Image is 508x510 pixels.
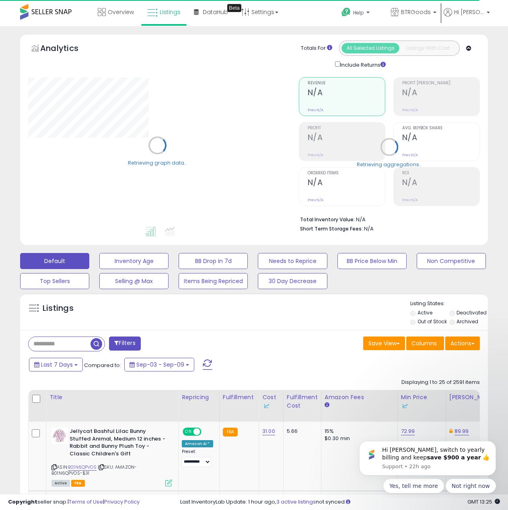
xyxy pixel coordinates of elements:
b: Jellycat Bashful Lilac Bunny Stuffed Animal, Medium 12 inches - Rabbit and Bunny Plush Toy - Clas... [70,428,167,459]
div: Fulfillment [223,393,255,402]
span: Sep-03 - Sep-09 [136,361,184,369]
span: Overview [108,8,134,16]
div: 15% [325,428,391,435]
a: 89.99 [455,427,469,435]
div: Retrieving graph data.. [128,159,187,166]
div: Totals For [301,45,332,52]
div: seller snap | | [8,498,140,506]
a: Terms of Use [69,498,103,506]
div: Fulfillment Cost [287,393,318,410]
div: Tooltip anchor [227,4,241,12]
strong: Copyright [8,498,37,506]
div: Some or all of the values in this column are provided from Inventory Lab. [262,402,280,410]
label: Archived [457,318,478,325]
span: Listings [160,8,181,16]
a: B01N6QPVOS [68,464,97,471]
label: Active [418,309,432,316]
button: Columns [406,337,444,350]
div: Retrieving aggregations.. [357,161,422,168]
span: 2025-09-17 13:25 GMT [467,498,500,506]
button: BB Price Below Min [337,253,407,269]
label: Out of Stock [418,318,447,325]
div: Amazon AI * [182,440,213,447]
div: Include Returns [329,60,395,69]
span: ON [183,428,193,435]
button: Actions [445,337,480,350]
span: | SKU: AMAZON-B01N6QPVOS-$31 [51,464,137,476]
span: BTRGoods [401,8,431,16]
i: Get Help [341,7,351,17]
p: Listing States: [410,300,488,308]
div: 5.66 [287,428,315,435]
div: [PERSON_NAME] [449,393,497,402]
button: Listings With Cost [399,43,457,53]
button: Items Being Repriced [179,273,248,289]
div: Min Price [401,393,442,410]
button: Inventory Age [99,253,169,269]
div: Last InventoryLab Update: 1 hour ago, not synced. [180,498,500,506]
a: Hi [PERSON_NAME] [444,8,490,26]
button: Non Competitive [417,253,486,269]
h5: Analytics [40,43,94,56]
div: Cost [262,393,280,410]
div: ASIN: [51,428,172,486]
span: Columns [411,339,437,347]
div: Amazon Fees [325,393,394,402]
img: InventoryLab Logo [401,402,409,410]
button: 30 Day Decrease [258,273,327,289]
div: $0.30 min [325,435,391,442]
div: Preset: [182,449,213,467]
iframe: Intercom notifications message [347,434,508,498]
label: Deactivated [457,309,487,316]
button: Selling @ Max [99,273,169,289]
span: Help [353,9,364,16]
span: Last 7 Days [41,361,73,369]
button: Filters [109,337,140,351]
button: Save View [363,337,405,350]
span: All listings currently available for purchase on Amazon [51,480,70,487]
button: All Selected Listings [341,43,399,53]
div: Some or all of the values in this column are provided from Inventory Lab. [401,402,442,410]
a: Privacy Policy [104,498,140,506]
button: BB Drop in 7d [179,253,248,269]
button: Sep-03 - Sep-09 [124,358,194,371]
a: Help [335,1,383,26]
h5: Listings [43,303,74,314]
div: Title [49,393,175,402]
button: Default [20,253,89,269]
img: 413Rptva3TL._SL40_.jpg [51,428,68,444]
a: 72.99 [401,427,415,435]
img: InventoryLab Logo [262,402,270,410]
a: 31.00 [262,427,275,435]
button: Needs to Reprice [258,253,327,269]
div: Repricing [182,393,216,402]
button: Top Sellers [20,273,89,289]
span: Compared to: [84,361,121,369]
span: OFF [200,428,213,435]
span: FBA [71,480,85,487]
span: Hi [PERSON_NAME] [454,8,484,16]
button: Last 7 Days [29,358,83,371]
small: FBA [223,428,238,437]
small: Amazon Fees. [325,402,329,409]
span: DataHub [203,8,228,16]
div: Displaying 1 to 25 of 2591 items [401,379,480,386]
a: 3 active listings [276,498,316,506]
